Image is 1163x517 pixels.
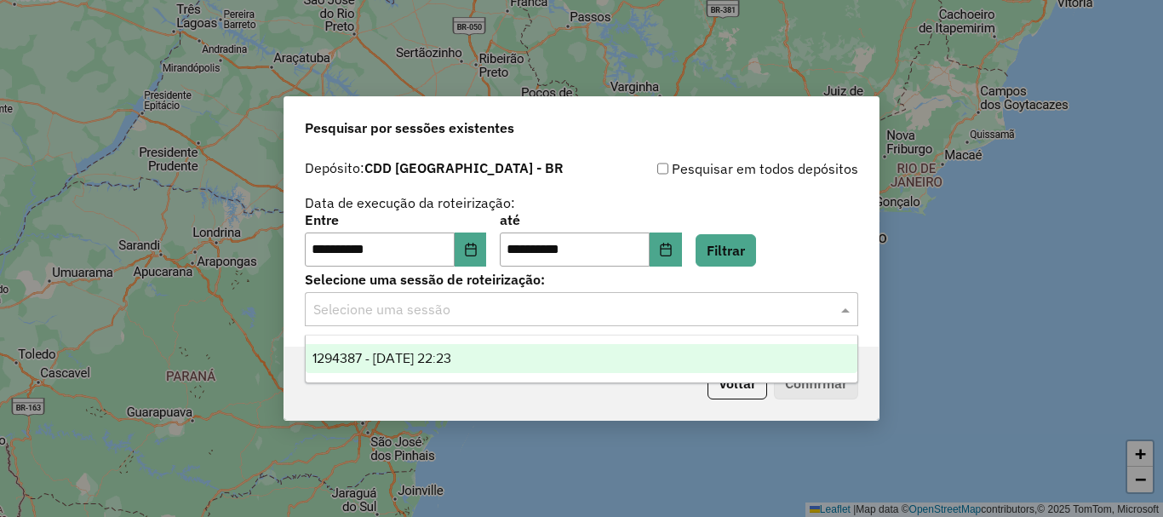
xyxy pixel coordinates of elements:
div: Pesquisar em todos depósitos [581,158,858,179]
label: até [500,210,681,230]
strong: CDD [GEOGRAPHIC_DATA] - BR [364,159,564,176]
ng-dropdown-panel: Options list [305,335,858,383]
button: Voltar [708,367,767,399]
span: Pesquisar por sessões existentes [305,118,514,138]
button: Choose Date [455,233,487,267]
label: Depósito: [305,158,564,178]
label: Selecione uma sessão de roteirização: [305,269,858,290]
button: Filtrar [696,234,756,267]
button: Choose Date [650,233,682,267]
label: Entre [305,210,486,230]
span: 1294387 - [DATE] 22:23 [312,351,451,365]
label: Data de execução da roteirização: [305,192,515,213]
